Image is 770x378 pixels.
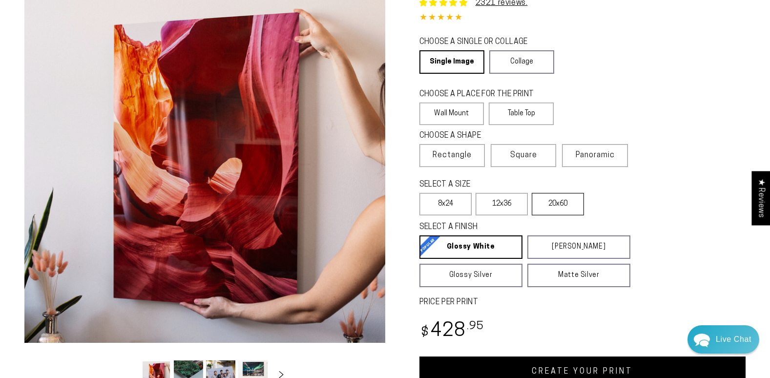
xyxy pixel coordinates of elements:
[467,321,484,332] sup: .95
[489,103,554,125] label: Table Top
[687,325,759,354] div: Chat widget toggle
[421,326,429,339] span: $
[419,193,472,215] label: 8x24
[419,235,522,259] a: Glossy White
[419,179,552,190] legend: SELECT A SIZE
[419,297,746,308] label: PRICE PER PRINT
[532,193,584,215] label: 20x60
[419,103,484,125] label: Wall Mount
[489,50,554,74] a: Collage
[476,193,528,215] label: 12x36
[527,264,630,287] a: Matte Silver
[527,235,630,259] a: [PERSON_NAME]
[419,37,545,48] legend: CHOOSE A SINGLE OR COLLAGE
[419,322,484,341] bdi: 428
[419,222,607,233] legend: SELECT A FINISH
[419,50,484,74] a: Single Image
[419,89,545,100] legend: CHOOSE A PLACE FOR THE PRINT
[433,149,472,161] span: Rectangle
[419,11,746,25] div: 4.85 out of 5.0 stars
[716,325,751,354] div: Contact Us Directly
[576,151,615,159] span: Panoramic
[751,171,770,225] div: Click to open Judge.me floating reviews tab
[419,130,546,142] legend: CHOOSE A SHAPE
[510,149,537,161] span: Square
[419,264,522,287] a: Glossy Silver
